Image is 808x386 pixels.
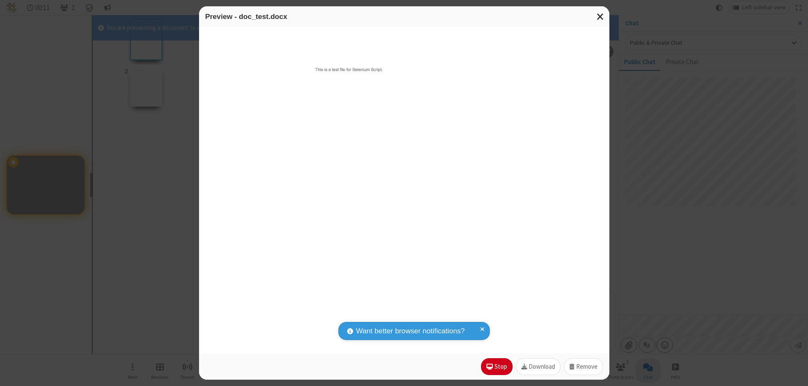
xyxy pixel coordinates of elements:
button: doc_test.docx [212,40,597,341]
button: Remove attachment [564,358,603,375]
h3: Preview - doc_test.docx [205,13,603,21]
button: Close modal [592,6,609,27]
span: Want better browser notifications? [356,326,465,337]
button: Stop [481,358,513,375]
img: doc_test.docx [288,40,521,341]
a: Download [516,358,561,375]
